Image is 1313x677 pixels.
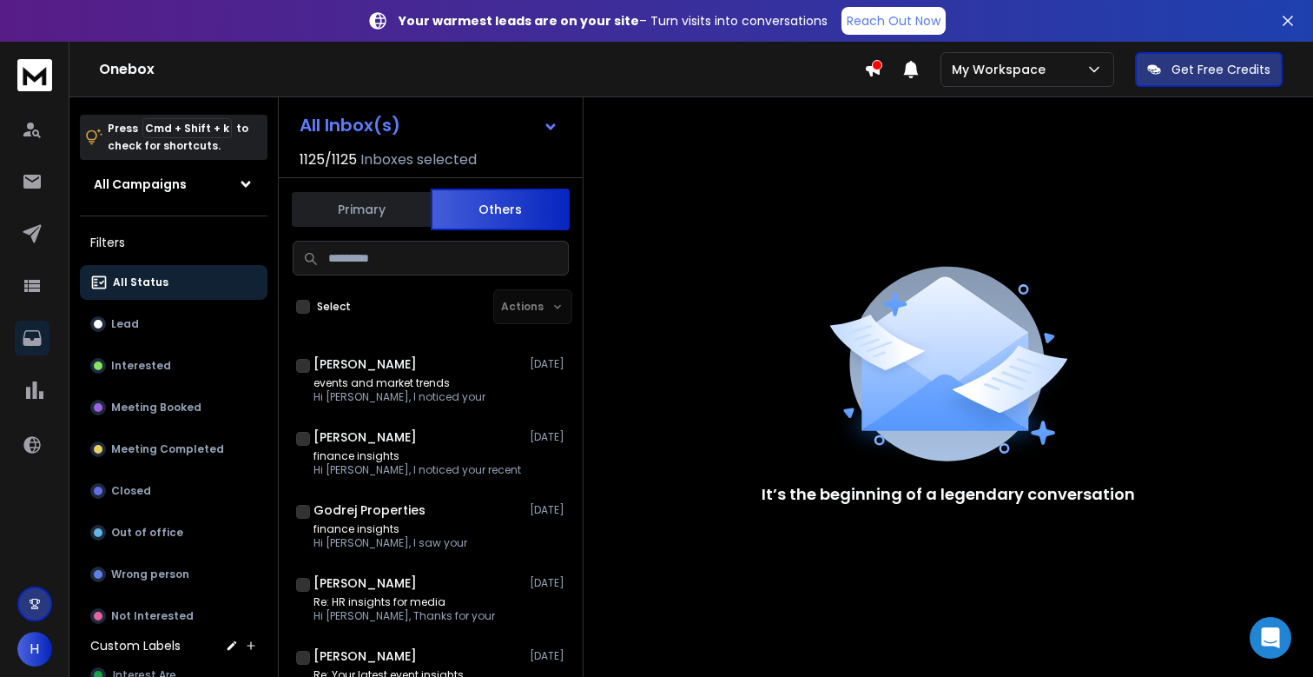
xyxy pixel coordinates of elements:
[1250,617,1291,659] div: Open Intercom Messenger
[80,557,267,592] button: Wrong person
[17,632,52,667] button: H
[313,428,417,446] h1: [PERSON_NAME]
[841,7,946,35] a: Reach Out Now
[80,348,267,383] button: Interested
[80,474,267,508] button: Closed
[80,167,267,202] button: All Campaigns
[300,149,357,170] span: 1125 / 1125
[111,484,151,498] p: Closed
[111,359,171,373] p: Interested
[80,515,267,550] button: Out of office
[111,442,224,456] p: Meeting Completed
[300,116,400,134] h1: All Inbox(s)
[142,118,232,138] span: Cmd + Shift + k
[313,390,485,404] p: Hi [PERSON_NAME], I noticed your
[431,189,570,230] button: Others
[80,307,267,342] button: Lead
[1171,61,1270,78] p: Get Free Credits
[80,265,267,300] button: All Status
[952,61,1052,78] p: My Workspace
[313,449,521,463] p: finance insights
[313,595,495,609] p: Re: HR insights for media
[530,503,569,517] p: [DATE]
[313,355,417,373] h1: [PERSON_NAME]
[313,463,521,477] p: Hi [PERSON_NAME], I noticed your recent
[113,275,168,289] p: All Status
[80,230,267,255] h3: Filters
[94,176,187,193] h1: All Campaigns
[17,59,52,91] img: logo
[111,401,201,415] p: Meeting Booked
[399,12,828,30] p: – Turn visits into conversations
[530,649,569,663] p: [DATE]
[80,432,267,467] button: Meeting Completed
[111,317,139,331] p: Lead
[108,120,248,155] p: Press to check for shortcuts.
[762,482,1135,507] p: It’s the beginning of a legendary conversation
[399,12,639,30] strong: Your warmest leads are on your site
[313,522,467,536] p: finance insights
[313,609,495,623] p: Hi [PERSON_NAME], Thanks for your
[99,59,864,80] h1: Onebox
[1135,52,1283,87] button: Get Free Credits
[530,430,569,444] p: [DATE]
[530,576,569,590] p: [DATE]
[111,567,189,581] p: Wrong person
[286,108,572,143] button: All Inbox(s)
[530,357,569,371] p: [DATE]
[80,599,267,634] button: Not Interested
[313,574,417,592] h1: [PERSON_NAME]
[313,376,485,390] p: events and market trends
[847,12,940,30] p: Reach Out Now
[111,609,194,623] p: Not Interested
[313,536,467,550] p: Hi [PERSON_NAME], I saw your
[360,149,477,170] h3: Inboxes selected
[313,647,417,665] h1: [PERSON_NAME]
[90,637,181,654] h3: Custom Labels
[317,300,351,314] label: Select
[292,190,431,229] button: Primary
[111,526,183,540] p: Out of office
[80,390,267,425] button: Meeting Booked
[313,501,426,519] h1: Godrej Properties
